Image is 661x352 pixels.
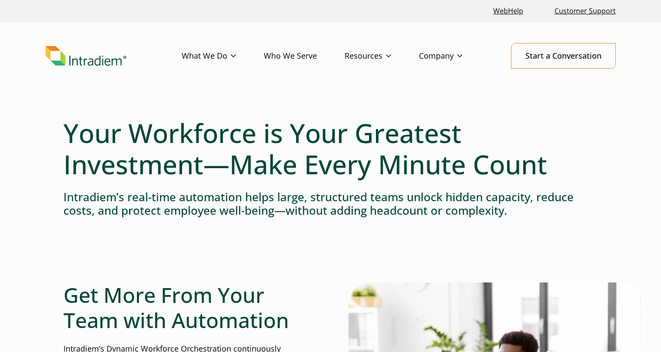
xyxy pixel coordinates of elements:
[345,43,419,69] a: Resources
[511,43,616,69] a: Start a Conversation
[182,43,264,69] a: What We Do
[551,2,619,20] a: Customer Support
[63,190,598,217] h4: Intradiem’s real-time automation helps large, structured teams unlock hidden capacity, reduce cos...
[264,43,345,69] a: Who We Serve
[419,43,490,69] a: Company
[490,2,527,20] a: Link opens in a new window
[46,46,182,66] a: Link to homepage of Intradiem
[46,46,126,66] img: Intradiem
[63,117,598,180] h1: Your Workforce is Your Greatest Investment—Make Every Minute Count
[63,282,313,332] h2: Get More From Your Team with Automation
